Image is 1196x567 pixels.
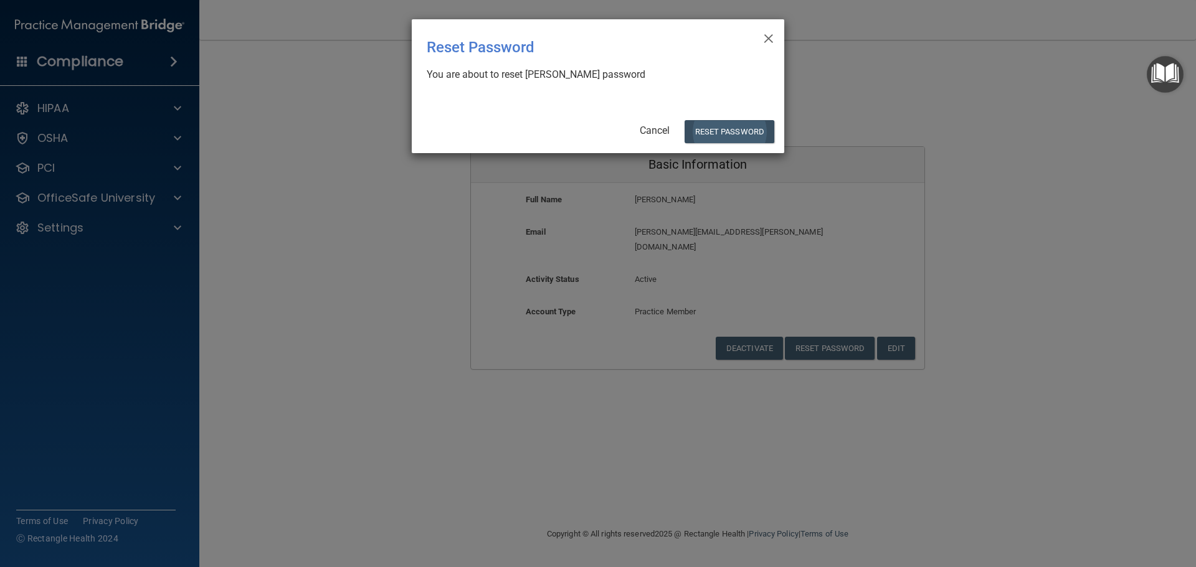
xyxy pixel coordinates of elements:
span: × [763,24,774,49]
a: Cancel [640,124,670,136]
div: You are about to reset [PERSON_NAME] password [427,68,759,82]
iframe: Drift Widget Chat Controller [980,479,1181,528]
div: Reset Password [427,29,718,65]
button: Reset Password [685,120,774,143]
button: Open Resource Center [1147,56,1184,93]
